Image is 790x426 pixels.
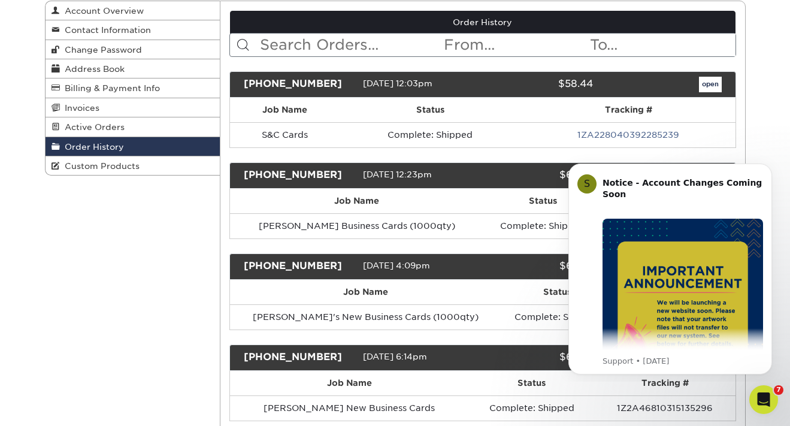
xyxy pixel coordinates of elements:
a: Address Book [46,59,220,78]
a: Invoices [46,98,220,117]
a: Custom Products [46,156,220,175]
a: Billing & Payment Info [46,78,220,98]
input: From... [443,34,589,56]
div: [PHONE_NUMBER] [235,259,363,274]
span: Custom Products [60,161,140,171]
a: Order History [46,137,220,156]
th: Tracking # [522,98,735,122]
span: Account Overview [60,6,144,16]
a: Order History [230,11,735,34]
th: Status [484,189,602,213]
th: Tracking # [595,371,735,395]
th: Status [339,98,521,122]
div: $58.44 [474,77,602,92]
div: [PHONE_NUMBER] [235,77,363,92]
div: $62.22 [474,350,602,365]
span: Billing & Payment Info [60,83,160,93]
td: Complete: Shipped [502,304,613,330]
th: Job Name [230,189,484,213]
iframe: Intercom notifications message [550,153,790,382]
td: S&C Cards [230,122,339,147]
a: open [699,77,722,92]
span: Order History [60,142,124,152]
td: [PERSON_NAME]'s New Business Cards (1000qty) [230,304,502,330]
span: [DATE] 6:14pm [363,352,427,361]
div: $62.22 [474,259,602,274]
span: Address Book [60,64,125,74]
span: [DATE] 12:23pm [363,170,432,179]
span: Active Orders [60,122,125,132]
iframe: Intercom live chat [749,385,778,414]
span: [DATE] 12:03pm [363,78,432,88]
a: Account Overview [46,1,220,20]
input: To... [589,34,735,56]
div: [PHONE_NUMBER] [235,168,363,183]
th: Job Name [230,98,339,122]
th: Status [468,371,595,395]
span: Contact Information [60,25,151,35]
span: 7 [774,385,783,395]
span: Invoices [60,103,99,113]
td: Complete: Shipped [339,122,521,147]
td: 1Z2A46810315135296 [595,395,735,421]
div: $62.22 [474,168,602,183]
td: Complete: Shipped [468,395,595,421]
td: Complete: Shipped [484,213,602,238]
span: [DATE] 4:09pm [363,261,430,270]
a: 1ZA228040392285239 [577,130,679,140]
a: Change Password [46,40,220,59]
th: Job Name [230,371,468,395]
span: Change Password [60,45,142,55]
td: [PERSON_NAME] New Business Cards [230,395,468,421]
a: Active Orders [46,117,220,137]
td: [PERSON_NAME] Business Cards (1000qty) [230,213,484,238]
th: Status [502,280,613,304]
th: Job Name [230,280,502,304]
a: Contact Information [46,20,220,40]
input: Search Orders... [259,34,443,56]
div: [PHONE_NUMBER] [235,350,363,365]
